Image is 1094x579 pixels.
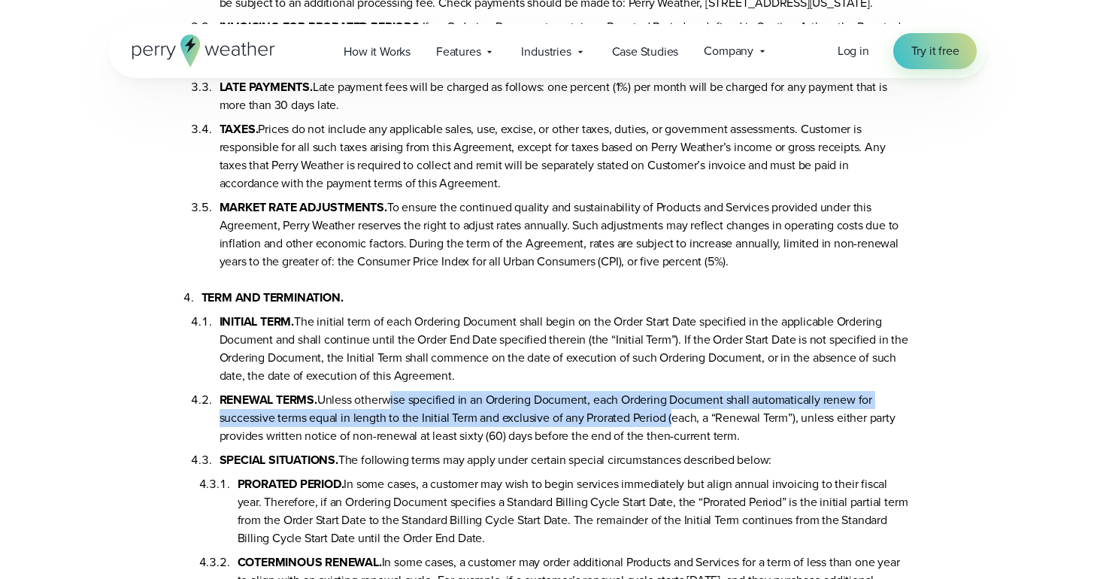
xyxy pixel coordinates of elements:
li: The initial term of each Ordering Document shall begin on the Order Start Date specified in the a... [220,307,911,385]
li: If an Ordering Document contains a Prorated Period as defined in Section 4, then the Prorated Per... [220,12,911,72]
b: RENEWAL TERMS. [220,391,317,408]
li: Unless otherwise specified in an Ordering Document, each Ordering Document shall automatically re... [220,385,911,445]
a: Case Studies [599,36,692,67]
span: Log in [838,42,869,59]
a: How it Works [331,36,423,67]
span: Case Studies [612,43,679,61]
b: SPECIAL SITUATIONS. [220,451,338,468]
b: INITIAL TERM. [220,313,295,330]
b: TAXES. [220,120,259,138]
li: Prices do not include any applicable sales, use, excise, or other taxes, duties, or government as... [220,114,911,192]
span: Industries [521,43,571,61]
a: Try it free [893,33,977,69]
span: Features [436,43,480,61]
li: In some cases, a customer may wish to begin services immediately but align annual invoicing to th... [238,469,911,547]
span: Company [704,42,753,60]
span: How it Works [344,43,411,61]
b: COTERMINOUS RENEWAL. [238,553,382,571]
b: LATE PAYMENTS. [220,78,313,95]
li: Late payment fees will be charged as follows: one percent (1%) per month will be charged for any ... [220,72,911,114]
a: Log in [838,42,869,60]
b: INVOICING FOR PRORATED PERIODS. [220,18,423,35]
li: To ensure the continued quality and sustainability of Products and Services provided under this A... [220,192,911,271]
b: MARKET RATE ADJUSTMENTS. [220,199,387,216]
b: PRORATED PERIOD. [238,475,344,493]
b: TERM AND TERMINATION. [202,289,344,306]
span: Try it free [911,42,959,60]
